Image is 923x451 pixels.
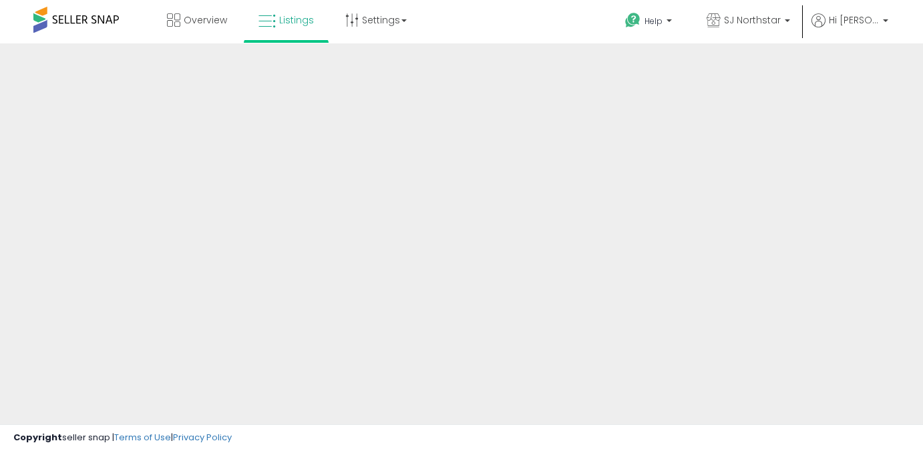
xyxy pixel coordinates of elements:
span: Hi [PERSON_NAME] [829,13,879,27]
span: Overview [184,13,227,27]
i: Get Help [624,12,641,29]
a: Hi [PERSON_NAME] [811,13,888,43]
a: Help [614,2,685,43]
span: Help [644,15,663,27]
span: SJ Northstar [724,13,781,27]
a: Terms of Use [114,431,171,444]
a: Privacy Policy [173,431,232,444]
span: Listings [279,13,314,27]
strong: Copyright [13,431,62,444]
div: seller snap | | [13,432,232,444]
